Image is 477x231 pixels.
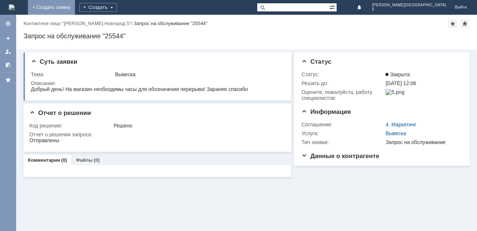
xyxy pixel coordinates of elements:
[134,21,208,26] div: Запрос на обслуживание "25544"
[115,71,281,77] div: Вывеска
[301,122,384,127] div: Соглашение:
[329,3,337,10] span: Расширенный поиск
[301,71,384,77] div: Статус:
[385,71,410,77] span: Закрыта
[2,59,14,71] a: Мои согласования
[301,108,351,115] span: Информация
[31,80,283,86] div: Описание:
[372,7,446,12] span: 5
[61,157,67,163] div: (0)
[24,21,134,26] div: /
[31,71,114,77] div: Тема:
[301,80,384,86] div: Решить до:
[79,3,117,12] div: Создать
[29,123,112,129] div: Код решения:
[385,139,459,145] div: Запрос на обслуживание
[385,130,406,136] a: Вывеска
[448,19,457,28] div: Добавить в избранное
[385,80,416,86] span: [DATE] 12:06
[460,19,469,28] div: Сделать домашней страницей
[24,21,131,26] a: Контактное лицо "[PERSON_NAME].Новгород 5"
[31,58,77,65] span: Суть заявки
[76,157,93,163] a: Файлы
[385,89,404,95] img: 5.png
[301,58,331,65] span: Статус
[29,109,91,116] span: Отчет о решении
[301,139,384,145] div: Тип заявки:
[28,157,60,163] a: Комментарии
[29,132,283,137] div: Отчет о решении запроса:
[301,89,384,101] div: Oцените, пожалуйста, работу специалистов:
[114,123,281,129] div: Решено
[301,153,379,160] span: Данные о контрагенте
[301,130,384,136] div: Услуга:
[372,3,446,7] span: [PERSON_NAME][GEOGRAPHIC_DATA]
[2,32,14,44] a: Создать заявку
[9,4,15,10] img: logo
[2,46,14,57] a: Мои заявки
[9,4,15,10] a: Перейти на домашнюю страницу
[385,122,416,127] a: 4. Маркетинг
[24,32,470,40] div: Запрос на обслуживание "25544"
[94,157,100,163] div: (0)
